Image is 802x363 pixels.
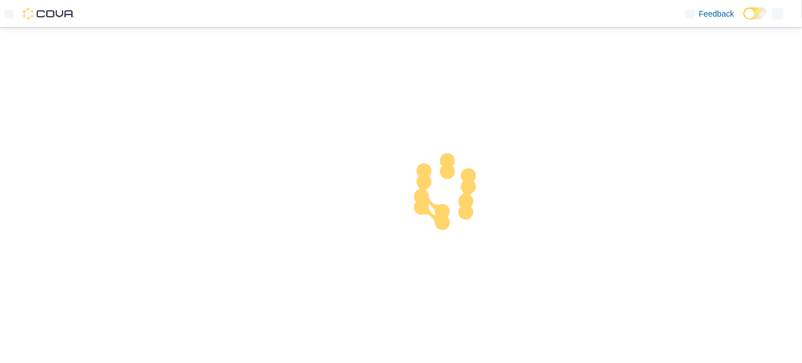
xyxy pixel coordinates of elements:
[699,8,734,20] span: Feedback
[681,2,739,25] a: Feedback
[743,7,768,20] input: Dark Mode
[401,145,487,231] img: cova-loader
[23,8,75,20] img: Cova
